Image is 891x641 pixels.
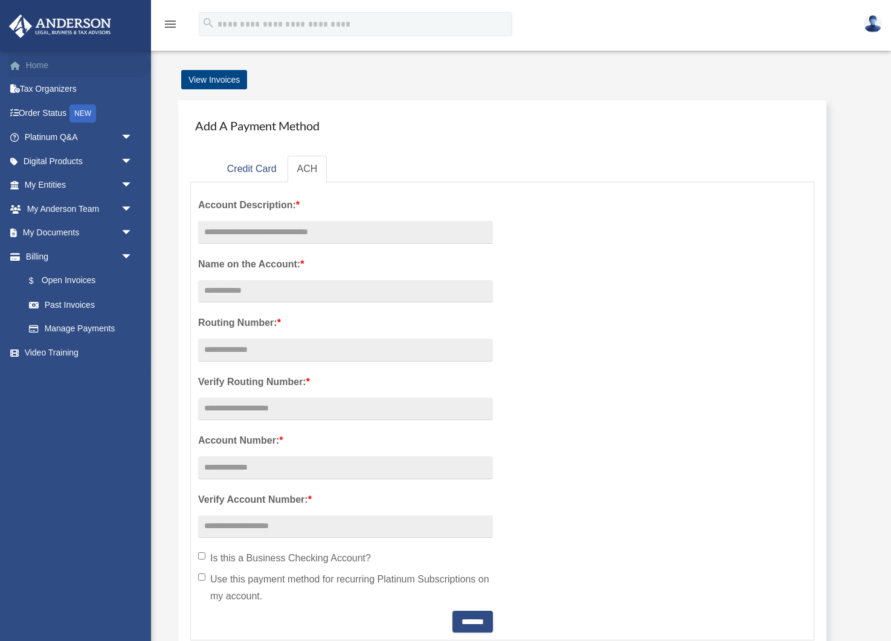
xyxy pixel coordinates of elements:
a: Past Invoices [17,293,151,317]
img: Anderson Advisors Platinum Portal [5,14,115,38]
span: arrow_drop_down [121,197,145,222]
a: menu [163,21,178,31]
label: Verify Account Number: [198,491,493,508]
i: search [202,16,215,30]
label: Verify Routing Number: [198,374,493,391]
label: Use this payment method for recurring Platinum Subscriptions on my account. [198,571,493,605]
a: My Anderson Teamarrow_drop_down [8,197,151,221]
a: Video Training [8,340,151,365]
a: Home [8,53,151,77]
label: Account Number: [198,432,493,449]
a: Order StatusNEW [8,101,151,126]
label: Is this a Business Checking Account? [198,550,493,567]
span: arrow_drop_down [121,173,145,198]
a: My Entitiesarrow_drop_down [8,173,151,197]
div: NEW [69,104,96,123]
input: Is this a Business Checking Account? [198,552,205,560]
span: $ [36,273,42,289]
span: arrow_drop_down [121,244,145,269]
label: Account Description: [198,197,493,214]
span: arrow_drop_down [121,149,145,174]
i: menu [163,17,178,31]
label: Name on the Account: [198,256,493,273]
span: arrow_drop_down [121,126,145,150]
a: View Invoices [181,70,247,89]
h4: Add A Payment Method [190,112,814,139]
a: Manage Payments [17,317,145,341]
input: Use this payment method for recurring Platinum Subscriptions on my account. [198,573,205,581]
a: My Documentsarrow_drop_down [8,221,151,245]
a: Digital Productsarrow_drop_down [8,149,151,173]
img: User Pic [864,15,882,33]
a: Platinum Q&Aarrow_drop_down [8,126,151,150]
a: $Open Invoices [17,269,151,293]
a: Tax Organizers [8,77,151,101]
a: Billingarrow_drop_down [8,244,151,269]
span: arrow_drop_down [121,221,145,246]
a: Credit Card [217,156,286,183]
label: Routing Number: [198,314,493,331]
a: ACH [288,156,327,183]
